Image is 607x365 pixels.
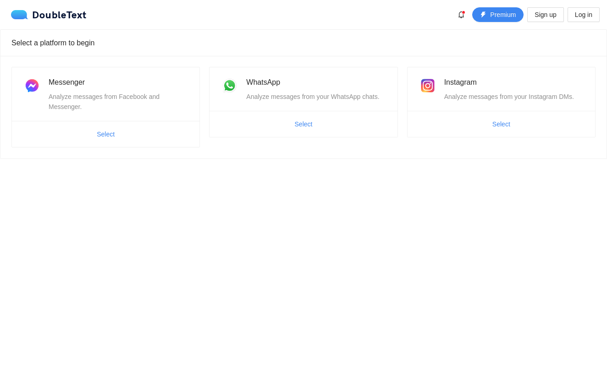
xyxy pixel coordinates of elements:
span: Sign up [535,10,556,20]
button: Select [287,117,320,131]
span: Instagram [444,78,477,86]
div: Analyze messages from your WhatsApp chats. [246,92,386,102]
div: DoubleText [11,10,87,19]
span: Select [295,119,313,129]
span: Premium [490,10,516,20]
span: bell [454,11,468,18]
a: InstagramAnalyze messages from your Instagram DMs.Select [407,67,596,137]
button: Select [485,117,518,131]
span: Select [492,119,510,129]
a: MessengerAnalyze messages from Facebook and Messenger.Select [11,67,200,147]
a: logoDoubleText [11,10,87,19]
button: Select [89,127,122,142]
img: instagram.png [419,76,437,95]
img: whatsapp.png [221,76,239,95]
button: Sign up [527,7,563,22]
button: Log in [568,7,600,22]
span: WhatsApp [246,78,280,86]
img: logo [11,10,32,19]
span: Log in [575,10,592,20]
div: Analyze messages from your Instagram DMs. [444,92,584,102]
span: thunderbolt [480,11,486,19]
button: thunderboltPremium [472,7,524,22]
span: Select [97,129,115,139]
div: Select a platform to begin [11,30,596,56]
a: WhatsAppAnalyze messages from your WhatsApp chats.Select [209,67,397,137]
button: bell [454,7,469,22]
div: Analyze messages from Facebook and Messenger. [49,92,188,112]
img: messenger.png [23,76,41,95]
div: Messenger [49,76,188,88]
